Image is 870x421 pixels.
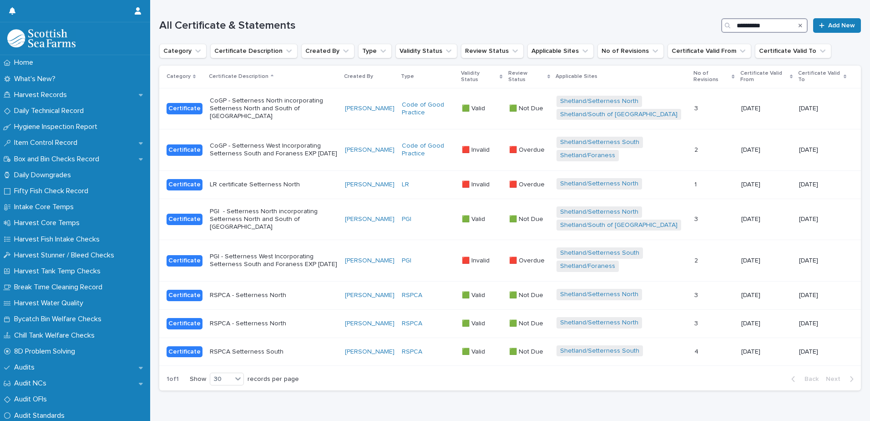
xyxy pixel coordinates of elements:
[509,255,546,265] p: 🟥 Overdue
[10,235,107,244] p: Harvest Fish Intake Checks
[10,347,82,356] p: 8D Problem Solving
[556,72,597,82] p: Applicable Sites
[462,179,491,189] p: 🟥 Invalid
[401,72,414,82] p: Type
[509,179,546,189] p: 🟥 Overdue
[668,44,751,58] button: Certificate Valid From
[694,144,700,154] p: 2
[10,155,106,164] p: Box and Bin Checks Record
[10,123,105,131] p: Hygiene Inspection Report
[210,44,298,58] button: Certificate Description
[210,97,338,120] p: CoGP - Setterness North incorporating Setterness North and South of [GEOGRAPHIC_DATA]
[560,249,639,257] a: Shetland/Setterness South
[508,68,545,85] p: Review Status
[159,240,861,282] tr: CertificatePGI - Setterness West Incorporating Setterness South and Foraness EXP [DATE][PERSON_NA...
[755,44,831,58] button: Certificate Valid To
[344,72,373,82] p: Created By
[10,187,96,195] p: Fifty Fish Check Record
[159,170,861,199] tr: CertificateLR certificate Setterness North[PERSON_NAME] LR 🟥 Invalid🟥 Invalid 🟥 Overdue🟥 Overdue ...
[509,318,545,328] p: 🟩 Not Due
[248,375,299,383] p: records per page
[210,253,338,268] p: PGI - Setterness West Incorporating Setterness South and Foraness EXP [DATE]
[694,255,700,265] p: 2
[799,292,846,299] p: [DATE]
[693,68,729,85] p: No of Revisions
[210,181,338,189] p: LR certificate Setterness North
[799,320,846,328] p: [DATE]
[10,75,63,83] p: What's New?
[509,103,545,113] p: 🟩 Not Due
[741,320,792,328] p: [DATE]
[560,98,638,105] a: Shetland/Setterness North
[167,103,202,114] div: Certificate
[694,179,698,189] p: 1
[210,292,338,299] p: RSPCA - Setterness North
[741,216,792,223] p: [DATE]
[402,320,422,328] a: RSPCA
[167,346,202,358] div: Certificate
[462,346,487,356] p: 🟩 Valid
[210,375,232,384] div: 30
[462,103,487,113] p: 🟩 Valid
[798,68,841,85] p: Certificate Valid To
[10,411,72,420] p: Audit Standards
[10,331,102,340] p: Chill Tank Welfare Checks
[560,180,638,188] a: Shetland/Setterness North
[345,292,395,299] a: [PERSON_NAME]
[828,22,855,29] span: Add New
[159,19,718,32] h1: All Certificate & Statements
[7,29,76,47] img: mMrefqRFQpe26GRNOUkG
[10,219,87,227] p: Harvest Core Temps
[395,44,457,58] button: Validity Status
[560,291,638,298] a: Shetland/Setterness North
[560,152,615,159] a: Shetland/Foraness
[560,139,639,146] a: Shetland/Setterness South
[560,347,639,355] a: Shetland/Setterness South
[694,346,700,356] p: 4
[159,368,186,390] p: 1 of 1
[741,292,792,299] p: [DATE]
[461,68,497,85] p: Validity Status
[358,44,392,58] button: Type
[741,348,792,356] p: [DATE]
[560,111,678,118] a: Shetland/South of [GEOGRAPHIC_DATA]
[301,44,354,58] button: Created By
[741,181,792,189] p: [DATE]
[167,255,202,267] div: Certificate
[345,348,395,356] a: [PERSON_NAME]
[210,142,338,158] p: CoGP - Setterness West Incorporating Setterness South and Foraness EXP [DATE]
[167,144,202,156] div: Certificate
[509,346,545,356] p: 🟩 Not Due
[10,107,91,115] p: Daily Technical Record
[721,18,808,33] input: Search
[10,395,54,404] p: Audit OFIs
[10,283,110,292] p: Break Time Cleaning Record
[10,379,54,388] p: Audit NCs
[560,221,678,229] a: Shetland/South of [GEOGRAPHIC_DATA]
[462,255,491,265] p: 🟥 Invalid
[159,129,861,171] tr: CertificateCoGP - Setterness West Incorporating Setterness South and Foraness EXP [DATE][PERSON_N...
[799,376,819,382] span: Back
[799,181,846,189] p: [DATE]
[167,318,202,329] div: Certificate
[159,309,861,338] tr: CertificateRSPCA - Setterness North[PERSON_NAME] RSPCA 🟩 Valid🟩 Valid 🟩 Not Due🟩 Not Due Shetland...
[402,257,411,265] a: PGI
[402,348,422,356] a: RSPCA
[694,318,700,328] p: 3
[741,257,792,265] p: [DATE]
[10,267,108,276] p: Harvest Tank Temp Checks
[345,257,395,265] a: [PERSON_NAME]
[560,208,638,216] a: Shetland/Setterness North
[345,146,395,154] a: [PERSON_NAME]
[10,203,81,211] p: Intake Core Temps
[560,319,638,327] a: Shetland/Setterness North
[10,315,109,323] p: Bycatch Bin Welfare Checks
[402,181,409,189] a: LR
[597,44,664,58] button: No of Revisions
[10,299,91,308] p: Harvest Water Quality
[826,376,846,382] span: Next
[462,144,491,154] p: 🟥 Invalid
[799,216,846,223] p: [DATE]
[10,363,42,372] p: Audits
